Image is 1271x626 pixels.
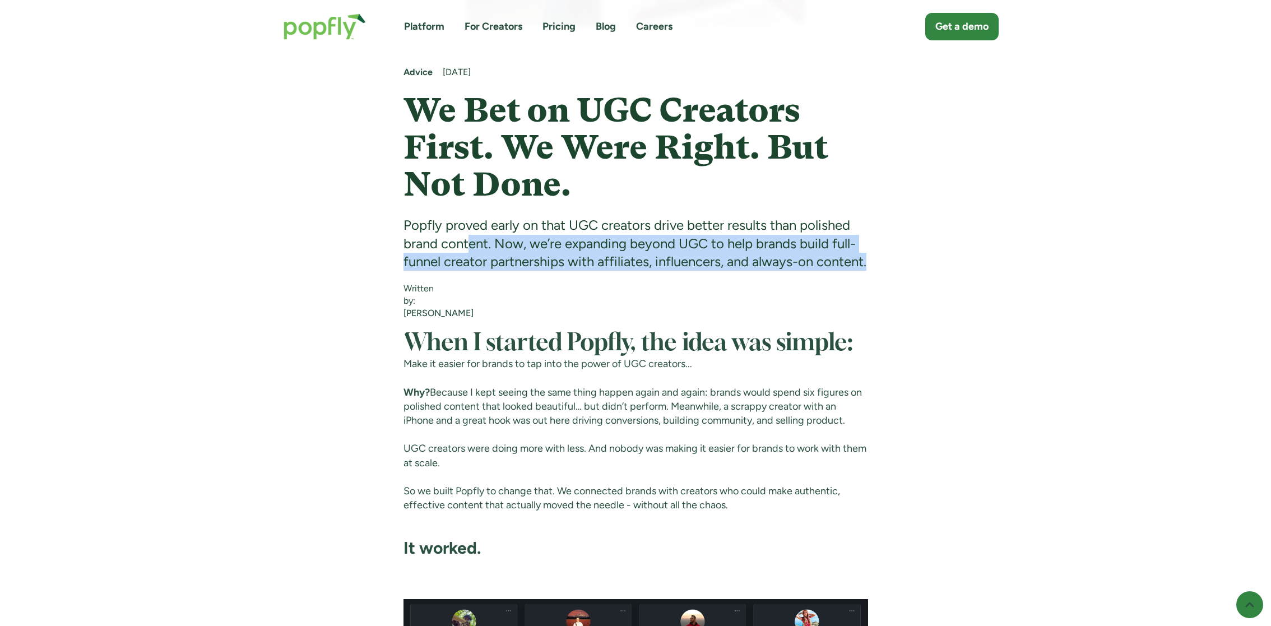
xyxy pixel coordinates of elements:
[403,357,868,371] p: Make it easier for brands to tap into the power of UGC creators...
[596,20,616,34] a: Blog
[403,537,481,558] strong: It worked.
[404,20,444,34] a: Platform
[935,20,989,34] div: Get a demo
[542,20,576,34] a: Pricing
[272,2,377,51] a: home
[403,282,474,308] div: Written by:
[403,330,868,357] h2: When I started Popfly, the idea was simple:
[925,13,999,40] a: Get a demo
[465,20,522,34] a: For Creators
[636,20,672,34] a: Careers
[403,216,868,271] div: Popfly proved early on that UGC creators drive better results than polished brand content. Now, w...
[403,92,868,203] h1: We Bet on UGC Creators First. We Were Right. But Not Done.
[403,442,868,470] p: UGC creators were doing more with less. And nobody was making it easier for brands to work with t...
[403,67,433,77] strong: Advice
[403,307,474,319] a: [PERSON_NAME]
[443,66,868,78] div: [DATE]
[403,386,430,398] strong: Why?
[403,484,868,512] p: So we built Popfly to change that. We connected brands with creators who could make authentic, ef...
[403,386,868,428] p: Because I kept seeing the same thing happen again and again: brands would spend six figures on po...
[403,66,433,78] a: Advice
